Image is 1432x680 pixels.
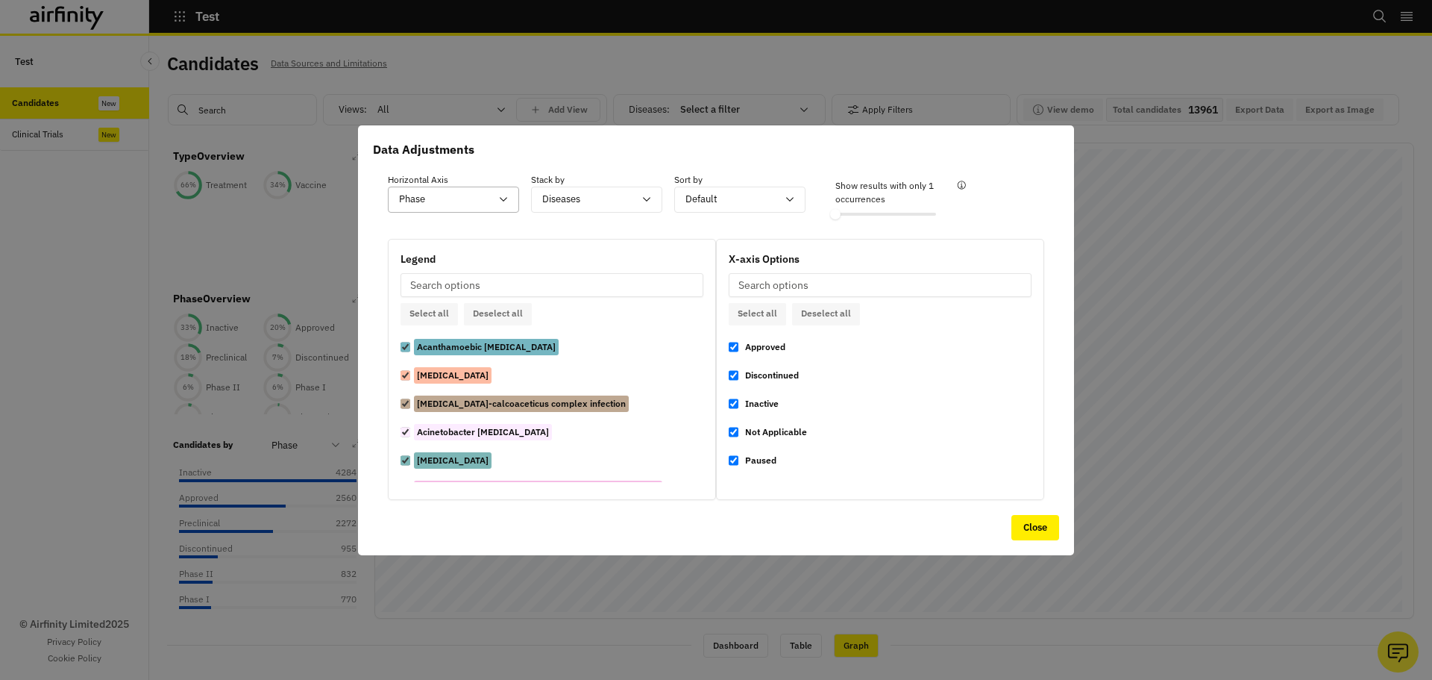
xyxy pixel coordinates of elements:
[401,273,703,297] input: Search options
[830,209,841,219] div: slider-ex-1
[742,424,810,440] p: Not Applicable
[1011,515,1059,540] button: Close
[373,140,1059,158] p: Data Adjustments
[464,303,532,325] button: Deselect all
[629,98,819,122] div: Diseases :
[742,452,779,469] p: Paused
[674,173,805,187] p: Sort by
[729,273,1031,297] input: Search options
[835,179,953,206] p: Show results with only 1 occurrences
[729,303,786,325] button: Select all
[401,303,458,325] button: Select all
[414,481,662,497] p: Acute bacterial skin and skin structure infections (ABSSSI)
[729,252,1031,267] p: X-axis Options
[401,252,703,267] p: Legend
[742,396,782,412] p: Inactive
[414,339,559,355] p: Acanthamoebic [MEDICAL_DATA]
[742,339,788,355] p: Approved
[414,396,629,412] p: [MEDICAL_DATA]-calcoaceticus complex infection
[414,367,492,384] p: [MEDICAL_DATA]
[742,367,802,384] p: Discontinued
[388,173,519,187] p: Horizontal Axis
[414,424,552,440] p: Acinetobacter [MEDICAL_DATA]
[531,173,662,187] p: Stack by
[742,481,782,497] p: Phase 0
[792,303,860,325] button: Deselect all
[414,452,492,469] p: [MEDICAL_DATA]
